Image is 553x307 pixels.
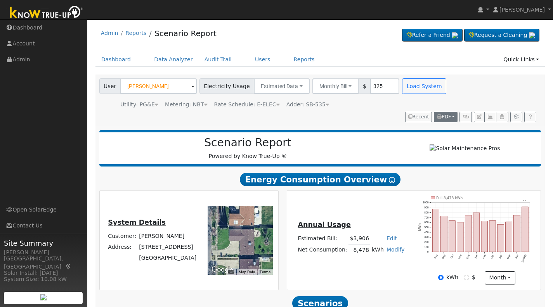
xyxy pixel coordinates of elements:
td: [STREET_ADDRESS] [138,242,198,253]
span: Energy Consumption Overview [240,173,400,187]
a: Map [65,264,72,270]
button: Multi-Series Graph [484,112,496,123]
text: Oct [450,254,454,259]
a: Users [249,52,276,67]
text: Nov [458,253,463,259]
text: 100 [425,245,429,248]
td: Address: [107,242,138,253]
div: [PERSON_NAME] [4,248,83,257]
text: Dec [466,253,471,259]
text: Sep [442,254,446,259]
text: 400 [425,231,429,233]
text: Mar [491,253,495,259]
a: Admin [101,30,118,36]
div: [GEOGRAPHIC_DATA], [GEOGRAPHIC_DATA] [4,255,83,271]
div: Powered by Know True-Up ® [103,136,393,160]
input: Select a User [120,78,197,94]
span: PDF [437,114,451,120]
text: Apr [499,253,503,259]
text:  [523,196,527,201]
td: Estimated Bill: [296,233,348,245]
input: kWh [438,275,444,280]
a: Dashboard [95,52,137,67]
text: Pull 8,478 kWh [436,195,463,199]
text: 0 [427,250,429,253]
text: 300 [425,236,429,238]
span: Alias: None [214,101,280,108]
u: Annual Usage [298,221,350,229]
rect: onclick="" [433,209,439,252]
text: Jan [474,254,478,259]
a: Quick Links [498,52,545,67]
a: Open this area in Google Maps (opens a new window) [210,265,235,275]
input: $ [464,275,469,280]
td: $3,906 [348,233,370,245]
rect: onclick="" [522,207,529,252]
text: 500 [425,225,429,228]
img: Google [210,265,235,275]
a: Data Analyzer [148,52,199,67]
text: May [506,254,511,260]
rect: onclick="" [457,222,464,251]
span: Electricity Usage [199,78,254,94]
button: Edit User [474,112,485,123]
button: Keyboard shortcuts [228,269,234,275]
img: retrieve [40,294,47,300]
h2: Scenario Report [107,136,388,149]
rect: onclick="" [481,221,488,252]
rect: onclick="" [489,220,496,252]
label: $ [472,273,475,281]
text: 900 [425,206,429,209]
button: Load System [402,78,446,94]
rect: onclick="" [441,216,447,252]
span: [PERSON_NAME] [499,7,545,13]
a: Help Link [524,112,536,123]
text: 1000 [423,201,429,204]
text: [DATE] [521,254,527,263]
text: kWh [418,223,421,231]
div: Utility: PG&E [120,101,158,109]
a: Scenario Report [154,29,217,38]
td: Customer: [107,231,138,241]
a: Refer a Friend [402,29,463,42]
u: System Details [108,219,166,226]
a: Reports [125,30,146,36]
a: Reports [288,52,321,67]
a: Terms (opens in new tab) [260,270,270,274]
td: Net Consumption: [296,245,348,256]
img: Know True-Up [6,4,87,22]
td: kWh [370,245,385,256]
text: 700 [425,216,429,219]
button: Recent [405,112,432,123]
button: Login As [496,112,508,123]
img: retrieve [529,32,535,38]
rect: onclick="" [498,224,504,252]
button: month [485,271,515,284]
button: Map Data [239,269,255,275]
td: [GEOGRAPHIC_DATA] [138,253,198,264]
text: 600 [425,221,429,224]
button: Settings [510,112,522,123]
div: Adder: SB-535 [286,101,329,109]
a: Audit Trail [199,52,237,67]
text: Jun [515,254,519,259]
div: Metering: NBT [165,101,208,109]
text: 200 [425,241,429,243]
rect: onclick="" [506,222,512,251]
label: kWh [446,273,458,281]
button: Generate Report Link [459,112,472,123]
button: Estimated Data [254,78,310,94]
td: 8,478 [348,245,370,256]
i: Show Help [389,177,395,183]
text: Aug [433,254,438,259]
button: PDF [434,112,458,123]
span: $ [358,78,371,94]
span: Site Summary [4,238,83,248]
text: Feb [482,254,487,259]
div: Solar Install: [DATE] [4,269,83,277]
rect: onclick="" [514,215,520,252]
a: Request a Cleaning [464,29,539,42]
rect: onclick="" [473,213,480,252]
td: [PERSON_NAME] [138,231,198,241]
text: 800 [425,211,429,213]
